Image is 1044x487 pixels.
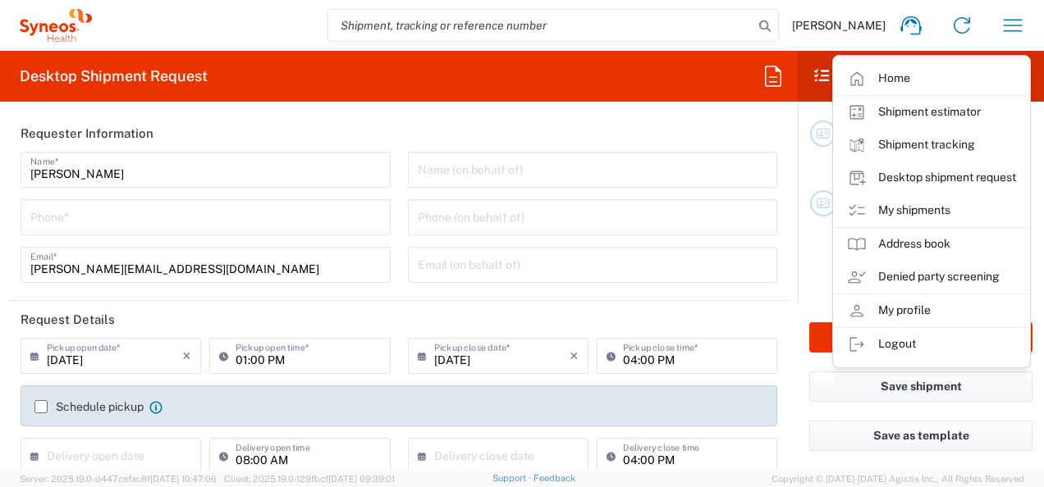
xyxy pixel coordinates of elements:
span: Copyright © [DATE]-[DATE] Agistix Inc., All Rights Reserved [772,471,1024,486]
h2: Shipment Checklist [813,66,978,86]
a: Address book [834,228,1029,261]
span: [DATE] 09:39:01 [328,474,395,484]
label: Schedule pickup [34,400,144,413]
a: Shipment estimator [834,96,1029,129]
button: Save shipment [809,371,1033,402]
a: Shipment tracking [834,129,1029,162]
h2: Requester Information [21,125,153,142]
h2: Desktop Shipment Request [20,66,208,86]
a: Feedback [533,473,575,483]
a: Logout [834,328,1029,361]
a: Support [492,473,533,483]
span: [PERSON_NAME] [792,18,886,33]
a: My shipments [834,194,1029,227]
a: Denied party screening [834,261,1029,294]
a: Desktop shipment request [834,162,1029,194]
input: Shipment, tracking or reference number [328,10,753,41]
i: × [570,343,579,369]
button: Save as template [809,421,1033,451]
a: Home [834,62,1029,95]
span: Client: 2025.19.0-129fbcf [224,474,395,484]
h2: Request Details [21,312,115,328]
a: My profile [834,294,1029,327]
span: [DATE] 10:47:06 [150,474,217,484]
button: Rate [809,322,1033,353]
span: Server: 2025.19.0-d447cefac8f [20,474,217,484]
i: × [182,343,191,369]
